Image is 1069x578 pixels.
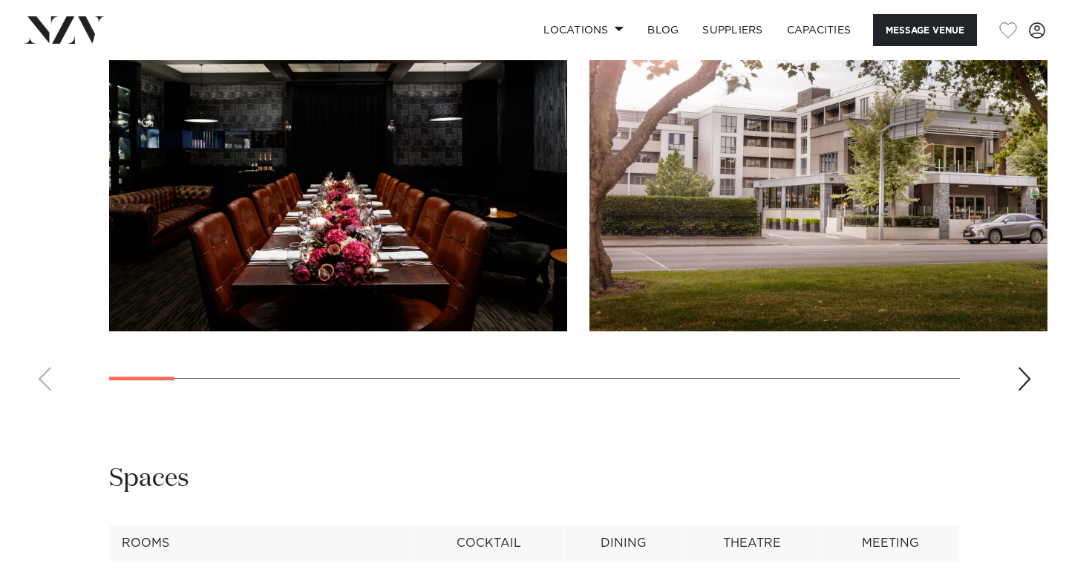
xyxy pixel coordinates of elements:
[24,16,105,43] img: nzv-logo.png
[690,14,774,46] a: SUPPLIERS
[873,14,977,46] button: Message Venue
[822,525,960,562] th: Meeting
[532,14,635,46] a: Locations
[413,525,563,562] th: Cocktail
[564,525,683,562] th: Dining
[110,525,414,562] th: Rooms
[109,462,189,496] h2: Spaces
[635,14,690,46] a: BLOG
[683,525,822,562] th: Theatre
[775,14,863,46] a: Capacities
